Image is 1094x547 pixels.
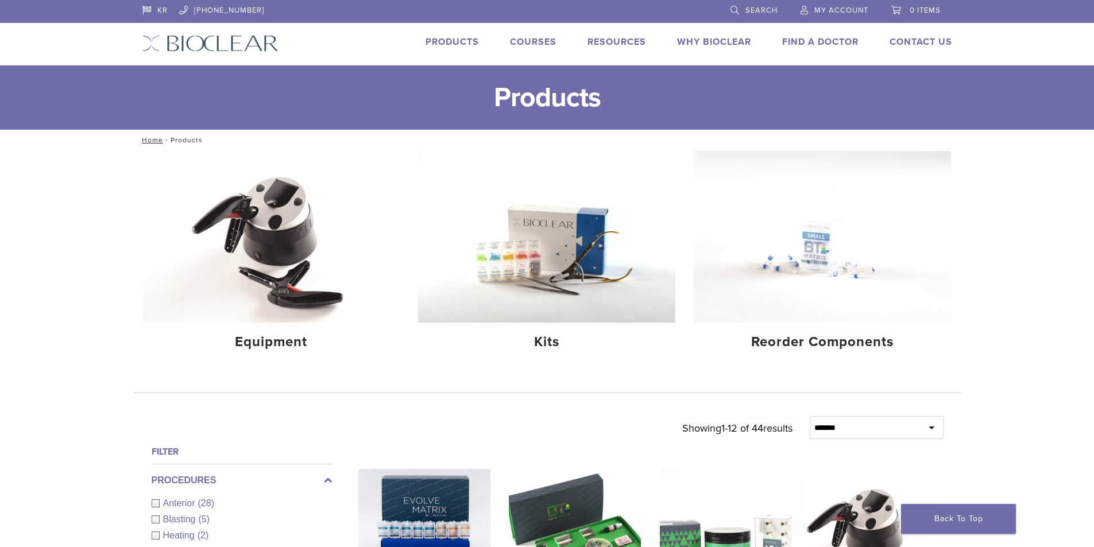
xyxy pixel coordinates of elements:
a: Back To Top [901,504,1016,534]
span: Heating [163,530,198,540]
label: Procedures [152,474,332,487]
a: Reorder Components [694,151,951,360]
a: Contact Us [890,36,952,48]
span: My Account [814,6,868,15]
h4: Equipment [152,332,391,352]
img: Kits [418,151,675,323]
h4: Filter [152,445,332,459]
a: Find A Doctor [782,36,859,48]
span: (28) [198,498,214,508]
span: 0 items [910,6,941,15]
span: Anterior [163,498,198,508]
span: / [163,137,171,143]
a: Home [138,136,163,144]
a: Courses [510,36,556,48]
span: (5) [198,514,210,524]
p: Showing results [682,416,793,440]
a: Kits [418,151,675,360]
span: 1-12 of 44 [721,422,763,435]
img: Bioclear [142,35,279,52]
span: Blasting [163,514,199,524]
a: Resources [587,36,646,48]
h4: Reorder Components [703,332,942,352]
h4: Kits [427,332,666,352]
a: Products [426,36,479,48]
a: Why Bioclear [677,36,751,48]
img: Reorder Components [694,151,951,323]
a: Equipment [143,151,400,360]
span: Search [745,6,778,15]
img: Equipment [143,151,400,323]
nav: Products [134,130,961,150]
span: (2) [198,530,209,540]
